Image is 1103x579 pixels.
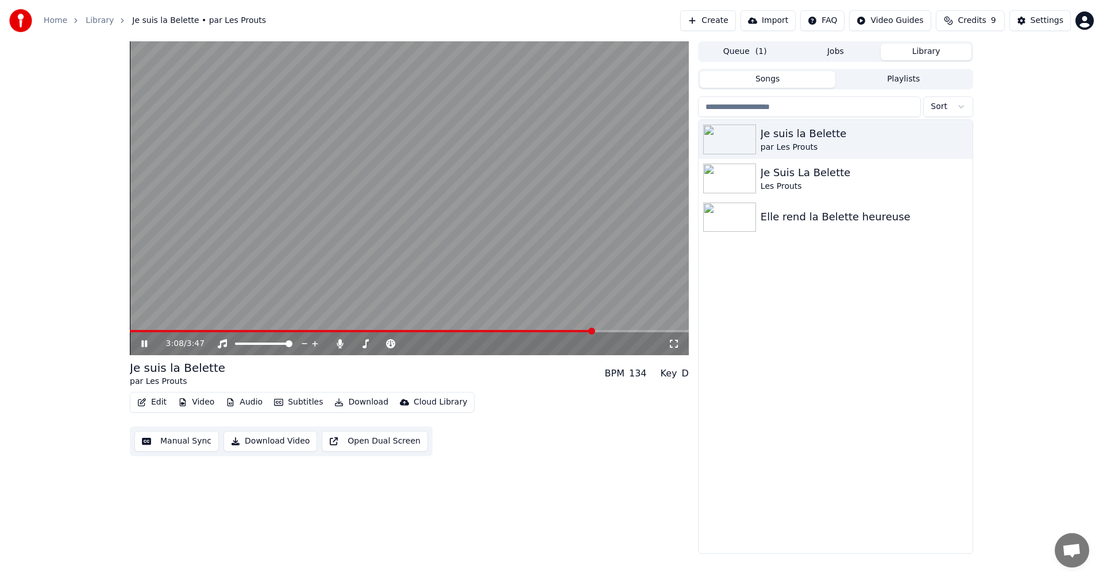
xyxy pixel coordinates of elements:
button: Open Dual Screen [322,431,428,452]
button: Playlists [835,71,971,88]
div: 134 [629,367,647,380]
button: Queue [700,44,790,60]
a: Open chat [1055,533,1089,568]
button: Import [741,10,796,31]
button: Songs [700,71,836,88]
img: youka [9,9,32,32]
span: 3:08 [166,338,184,349]
button: Manual Sync [134,431,219,452]
a: Library [86,15,114,26]
button: Download [330,394,393,410]
span: Credits [958,15,986,26]
button: Library [881,44,971,60]
div: / [166,338,194,349]
button: Settings [1009,10,1071,31]
button: Video [173,394,219,410]
div: par Les Prouts [130,376,225,387]
div: Je suis la Belette [761,126,968,142]
button: Create [680,10,736,31]
div: Je suis la Belette [130,360,225,376]
button: FAQ [800,10,844,31]
button: Jobs [790,44,881,60]
div: D [682,367,689,380]
span: Je suis la Belette • par Les Prouts [132,15,266,26]
span: 3:47 [187,338,205,349]
span: Sort [931,101,947,112]
button: Credits9 [936,10,1005,31]
div: Cloud Library [414,397,467,408]
div: par Les Prouts [761,142,968,153]
button: Subtitles [269,394,327,410]
span: ( 1 ) [755,46,767,57]
div: Les Prouts [761,181,968,192]
div: Key [661,367,677,380]
button: Edit [133,394,171,410]
span: 9 [991,15,996,26]
button: Audio [221,394,267,410]
div: Je Suis La Belette [761,165,968,181]
div: BPM [605,367,624,380]
button: Video Guides [849,10,931,31]
div: Elle rend la Belette heureuse [761,209,968,225]
nav: breadcrumb [44,15,266,26]
a: Home [44,15,67,26]
div: Settings [1031,15,1063,26]
button: Download Video [223,431,317,452]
